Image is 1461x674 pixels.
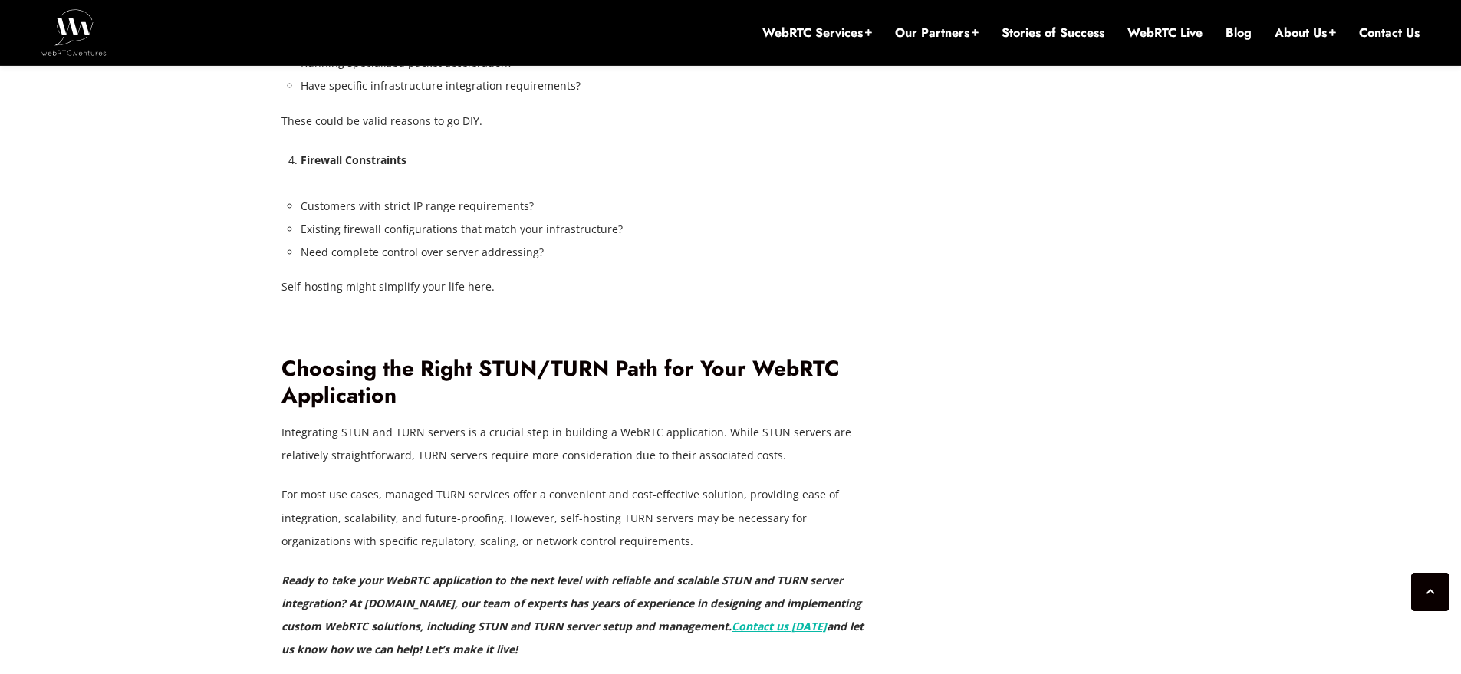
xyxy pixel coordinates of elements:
[1127,25,1203,41] a: WebRTC Live
[1275,25,1336,41] a: About Us
[281,619,864,656] em: and let us know how we can help! Let’s make it live!
[281,573,861,633] em: Ready to take your WebRTC application to the next level with reliable and scalable STUN and TURN ...
[301,153,406,167] strong: Firewall Constraints
[895,25,979,41] a: Our Partners
[1226,25,1252,41] a: Blog
[41,9,107,55] img: WebRTC.ventures
[281,275,872,298] p: Self-hosting might simplify your life here.
[301,241,872,264] li: Need complete control over server addressing?
[1002,25,1104,41] a: Stories of Success
[301,218,872,241] li: Existing firewall configurations that match your infrastructure?
[762,25,872,41] a: WebRTC Services
[763,619,768,633] a: c
[301,195,872,218] li: Customers with strict IP range requirements?
[732,619,763,633] a: Conta
[281,110,872,133] p: These could be valid reasons to go DIY.
[768,619,827,633] a: t us [DATE]
[1359,25,1420,41] a: Contact Us
[301,74,872,97] li: Have specific infrastructure integration requirements?
[281,356,872,409] h2: Choosing the Right STUN/TURN Path for Your WebRTC Application
[281,421,872,467] p: Integrating STUN and TURN servers is a crucial step in building a WebRTC application. While STUN ...
[281,483,872,552] p: For most use cases, managed TURN services offer a convenient and cost-effective solution, providi...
